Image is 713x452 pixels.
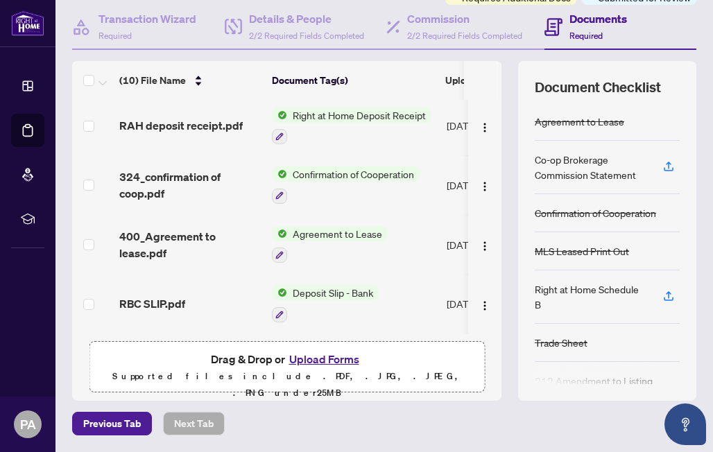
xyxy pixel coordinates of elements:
span: 2/2 Required Fields Completed [249,31,364,41]
button: Previous Tab [72,412,152,435]
th: Document Tag(s) [266,61,440,100]
button: Status IconDeposit Slip - Bank [272,285,379,322]
div: MLS Leased Print Out [535,243,629,259]
button: Logo [474,293,496,315]
span: 400_Agreement to lease.pdf [119,228,261,261]
td: [DATE] [441,215,535,275]
button: Logo [474,114,496,137]
span: 2/2 Required Fields Completed [407,31,522,41]
h4: Commission [407,10,522,27]
span: 324_confirmation of coop.pdf [119,168,261,202]
button: Upload Forms [285,350,363,368]
button: Status IconAgreement to Lease [272,226,388,263]
img: Logo [479,122,490,133]
h4: Documents [569,10,627,27]
span: RBC SLIP.pdf [119,295,185,312]
span: Deposit Slip - Bank [287,285,379,300]
img: Logo [479,300,490,311]
img: Status Icon [272,226,287,241]
p: Supported files include .PDF, .JPG, .JPEG, .PNG under 25 MB [98,368,476,401]
div: Confirmation of Cooperation [535,205,656,220]
button: Logo [474,174,496,196]
span: Required [569,31,603,41]
button: Status IconRight at Home Deposit Receipt [272,107,431,145]
img: Logo [479,241,490,252]
span: Upload Date [445,73,501,88]
span: Document Checklist [535,78,661,97]
td: [DATE] [441,274,535,333]
th: Upload Date [440,61,534,100]
button: Status IconConfirmation of Cooperation [272,166,420,204]
span: Agreement to Lease [287,226,388,241]
img: Logo [479,181,490,192]
span: Drag & Drop orUpload FormsSupported files include .PDF, .JPG, .JPEG, .PNG under25MB [89,342,484,410]
img: logo [11,10,44,36]
div: Agreement to Lease [535,114,624,129]
span: Right at Home Deposit Receipt [287,107,431,123]
th: (10) File Name [114,61,266,100]
span: Confirmation of Cooperation [287,166,420,182]
td: [DATE] [441,155,535,215]
div: Co-op Brokerage Commission Statement [535,152,646,182]
button: Next Tab [163,412,225,435]
span: Previous Tab [83,412,141,435]
span: PA [20,415,36,434]
img: Status Icon [272,107,287,123]
div: Trade Sheet [535,335,587,350]
button: Logo [474,234,496,256]
button: Open asap [664,403,706,445]
h4: Transaction Wizard [98,10,196,27]
span: Required [98,31,132,41]
span: (10) File Name [119,73,186,88]
img: Status Icon [272,166,287,182]
td: [DATE] [441,96,535,156]
span: Drag & Drop or [211,350,363,368]
div: Right at Home Schedule B [535,281,646,312]
h4: Details & People [249,10,364,27]
span: RAH deposit receipt.pdf [119,117,243,134]
img: Status Icon [272,285,287,300]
